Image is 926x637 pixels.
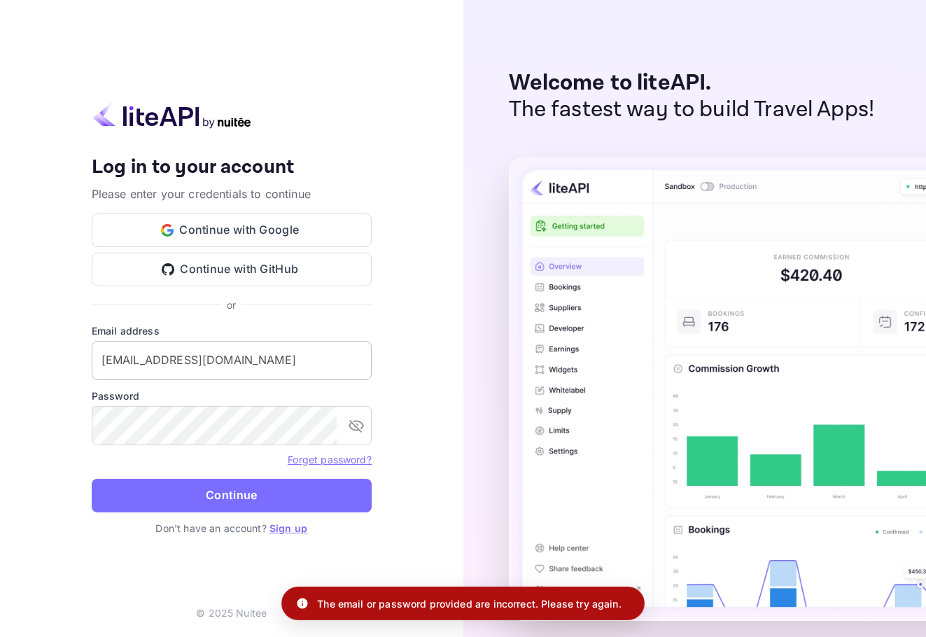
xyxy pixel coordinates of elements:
[269,522,307,534] a: Sign up
[92,521,372,535] p: Don't have an account?
[227,297,236,312] p: or
[92,185,372,202] p: Please enter your credentials to continue
[92,323,372,338] label: Email address
[92,388,372,403] label: Password
[92,213,372,247] button: Continue with Google
[92,253,372,286] button: Continue with GitHub
[92,479,372,512] button: Continue
[509,97,875,123] p: The fastest way to build Travel Apps!
[196,605,267,620] p: © 2025 Nuitee
[342,412,370,440] button: toggle password visibility
[92,341,372,380] input: Enter your email address
[509,70,875,97] p: Welcome to liteAPI.
[317,596,621,611] p: The email or password provided are incorrect. Please try again.
[92,155,372,180] h4: Log in to your account
[288,452,371,466] a: Forget password?
[288,454,371,465] a: Forget password?
[92,101,253,129] img: liteapi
